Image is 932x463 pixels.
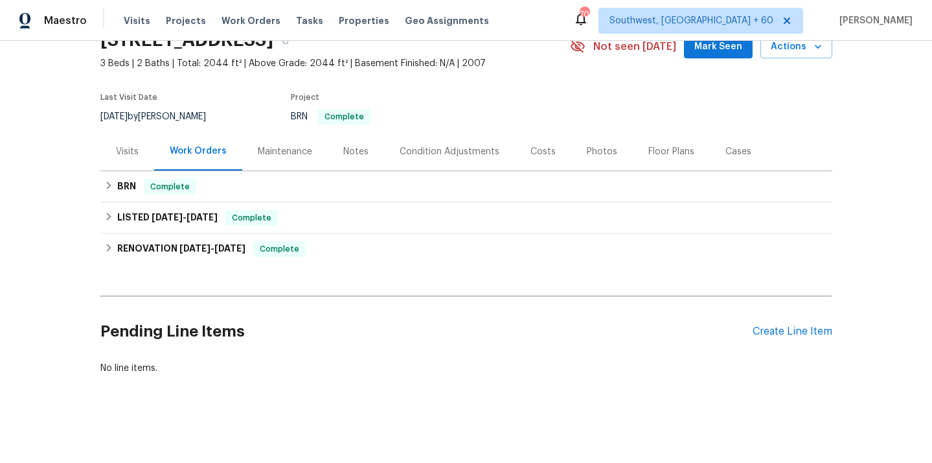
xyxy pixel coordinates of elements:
div: Work Orders [170,145,227,158]
div: Photos [587,145,617,158]
span: Geo Assignments [405,14,489,27]
span: Properties [339,14,389,27]
span: Not seen [DATE] [593,40,676,53]
div: BRN Complete [100,171,832,202]
span: [DATE] [152,213,183,222]
button: Actions [760,35,832,59]
span: Visits [124,14,150,27]
h2: [STREET_ADDRESS] [100,34,273,47]
div: Floor Plans [648,145,694,158]
span: Work Orders [222,14,280,27]
span: Complete [227,211,277,224]
span: - [179,244,245,253]
span: BRN [291,112,370,121]
span: Actions [771,39,822,55]
span: [DATE] [179,244,210,253]
span: 3 Beds | 2 Baths | Total: 2044 ft² | Above Grade: 2044 ft² | Basement Finished: N/A | 2007 [100,57,570,70]
h6: RENOVATION [117,241,245,257]
div: Visits [116,145,139,158]
span: [PERSON_NAME] [834,14,913,27]
div: Condition Adjustments [400,145,499,158]
div: RENOVATION [DATE]-[DATE]Complete [100,233,832,265]
span: Complete [319,113,369,121]
div: Maintenance [258,145,312,158]
div: 709 [580,8,589,21]
h2: Pending Line Items [100,302,753,362]
div: Create Line Item [753,326,832,338]
span: Last Visit Date [100,93,157,101]
span: Complete [255,243,304,255]
span: Mark Seen [694,39,742,55]
div: LISTED [DATE]-[DATE]Complete [100,202,832,233]
span: Tasks [296,16,323,25]
span: Southwest, [GEOGRAPHIC_DATA] + 60 [609,14,773,27]
h6: BRN [117,179,136,195]
span: Complete [145,180,195,193]
span: - [152,213,218,222]
div: No line items. [100,362,832,375]
div: by [PERSON_NAME] [100,109,222,125]
span: [DATE] [100,112,128,121]
span: Projects [166,14,206,27]
div: Notes [343,145,369,158]
span: [DATE] [187,213,218,222]
div: Cases [725,145,751,158]
h6: LISTED [117,210,218,226]
button: Mark Seen [684,35,753,59]
span: [DATE] [214,244,245,253]
span: Maestro [44,14,87,27]
span: Project [291,93,319,101]
div: Costs [530,145,556,158]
